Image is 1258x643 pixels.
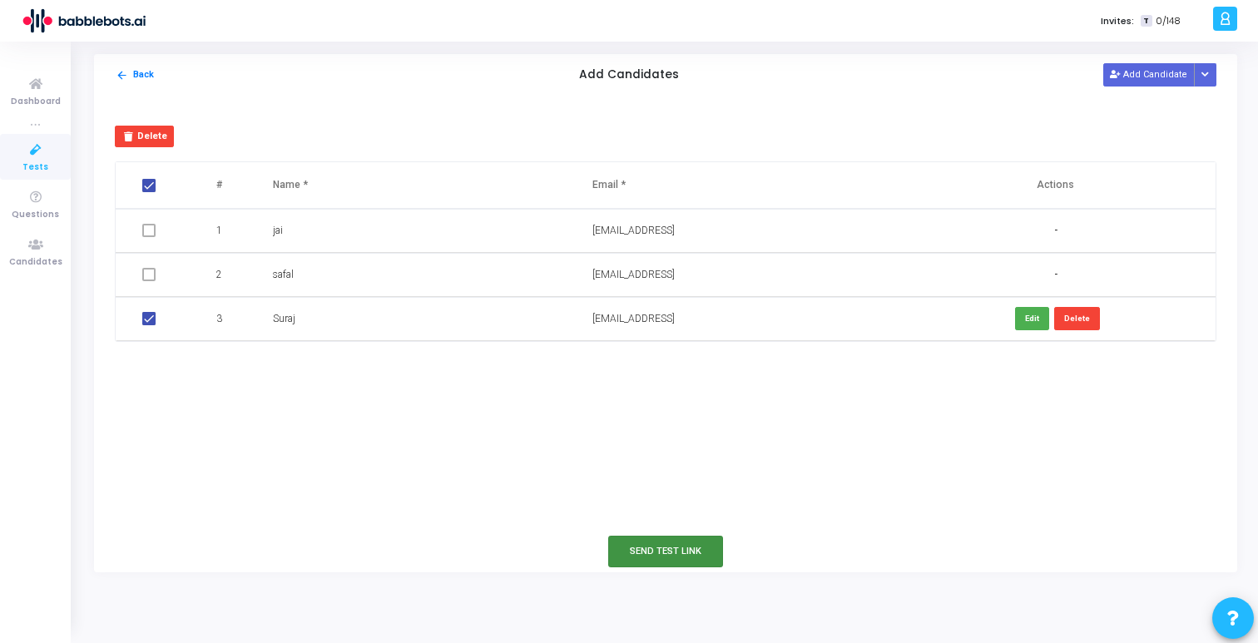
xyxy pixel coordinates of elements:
span: - [1054,268,1057,282]
span: 1 [216,223,222,238]
span: [EMAIL_ADDRESS] [592,269,675,280]
span: 2 [216,267,222,282]
h5: Add Candidates [579,68,679,82]
span: T [1141,15,1152,27]
span: - [1054,224,1057,238]
span: Tests [22,161,48,175]
button: Delete [115,126,174,147]
button: Edit [1015,307,1049,329]
button: Back [115,67,155,83]
button: Send Test Link [608,536,723,566]
span: safal [273,269,294,280]
img: logo [21,4,146,37]
mat-icon: arrow_back [116,69,128,82]
span: jai [273,225,283,236]
th: Name * [256,162,576,209]
span: Dashboard [11,95,61,109]
button: Delete [1054,307,1100,329]
span: Questions [12,208,59,222]
button: Add Candidate [1103,63,1195,86]
span: 0/148 [1156,14,1181,28]
span: Candidates [9,255,62,270]
span: 3 [216,311,222,326]
span: [EMAIL_ADDRESS] [592,313,675,324]
label: Invites: [1101,14,1134,28]
th: # [186,162,257,209]
div: Button group with nested dropdown [1194,63,1217,86]
span: Suraj [273,313,295,324]
th: Actions [896,162,1216,209]
span: [EMAIL_ADDRESS] [592,225,675,236]
th: Email * [576,162,895,209]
